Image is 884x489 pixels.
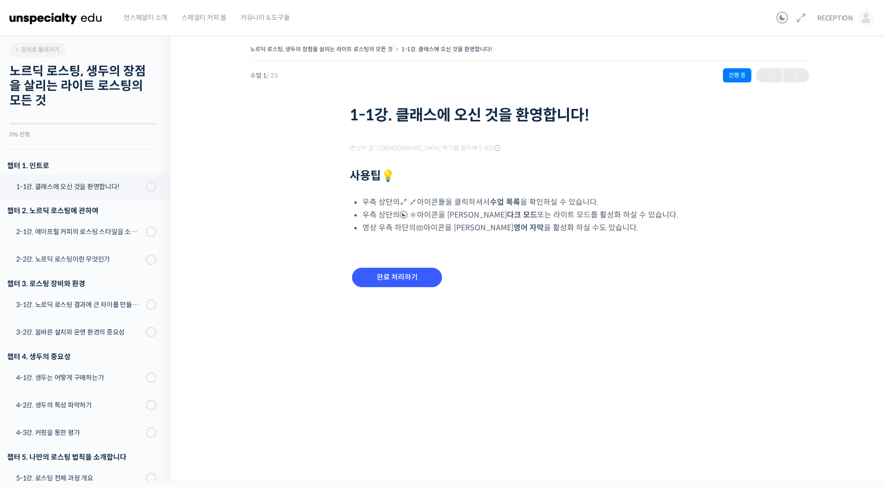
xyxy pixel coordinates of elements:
[490,197,520,207] b: 수업 목록
[350,145,501,152] span: 영상이 끊기[DEMOGRAPHIC_DATA] 여기를 클릭해주세요
[381,169,395,183] strong: 💡
[9,43,66,57] a: 강의로 돌아가기
[16,327,143,337] div: 3-2강. 올바른 설치와 운영 환경의 중요성
[16,226,143,237] div: 2-1강. 에이프릴 커피의 로스팅 스타일을 소개합니다
[250,45,393,53] a: 노르딕 로스팅, 생두의 장점을 살리는 라이트 로스팅의 모든 것
[352,268,442,287] input: 완료 처리하기
[9,132,156,137] div: 0% 진행
[514,223,544,233] b: 영어 자막
[16,181,143,192] div: 1-1강. 클래스에 오신 것을 환영합니다!
[16,400,143,410] div: 4-2강. 생두의 특성 파악하기
[267,72,278,80] span: / 25
[723,68,751,82] div: 진행 중
[350,169,395,183] strong: 사용팁
[362,221,710,234] li: 영상 우측 하단의 아이콘을 [PERSON_NAME] 을 활성화 하실 수도 있습니다.
[16,473,143,483] div: 5-1강. 로스팅 전체 과정 개요
[250,72,278,79] span: 수업 1
[362,208,710,221] li: 우측 상단의 아이콘을 [PERSON_NAME] 또는 라이트 모드를 활성화 하실 수 있습니다.
[16,254,143,264] div: 2-2강. 노르딕 로스팅이란 무엇인가
[350,106,710,124] h1: 1-1강. 클래스에 오신 것을 환영합니다!
[507,210,537,220] b: 다크 모드
[7,159,156,172] h3: 챕터 1. 인트로
[16,372,143,383] div: 4-1강. 생두는 어떻게 구매하는가
[362,196,710,208] li: 우측 상단의 아이콘들을 클릭하셔서 을 확인하실 수 있습니다.
[14,46,59,53] span: 강의로 돌아가기
[817,14,853,22] span: RECEPTION
[16,299,143,310] div: 3-1강. 노르딕 로스팅 결과에 큰 차이를 만들어내는 로스팅 머신의 종류와 환경
[7,277,156,290] div: 챕터 3. 로스팅 장비와 환경
[9,64,156,109] h2: 노르딕 로스팅, 생두의 장점을 살리는 라이트 로스팅의 모든 것
[16,427,143,438] div: 4-3강. 커핑을 통한 평가
[401,45,492,53] a: 1-1강. 클래스에 오신 것을 환영합니다!
[7,204,156,217] div: 챕터 2. 노르딕 로스팅에 관하여
[7,451,156,463] div: 챕터 5. 나만의 로스팅 법칙을 소개합니다
[7,350,156,363] div: 챕터 4. 생두의 중요성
